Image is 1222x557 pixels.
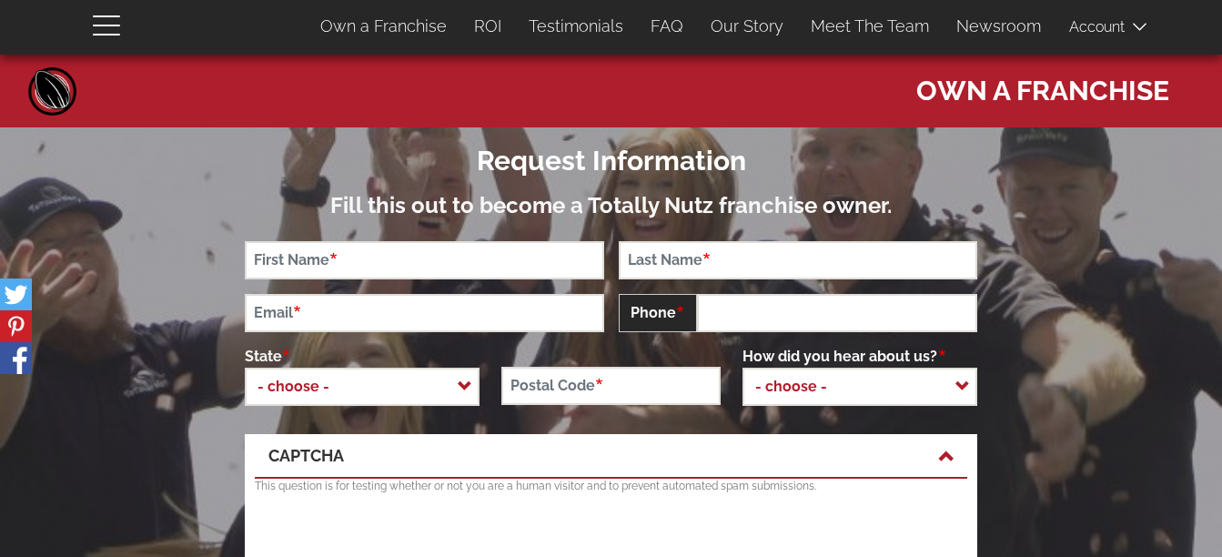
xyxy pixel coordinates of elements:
span: State [245,348,291,365]
input: First Name [245,241,604,279]
input: Postal Code [501,367,722,405]
a: CAPTCHA [268,444,954,468]
span: Own a Franchise [916,64,1169,109]
a: ROI [460,7,515,46]
a: Testimonials [515,7,637,46]
a: Newsroom [943,7,1055,46]
h3: Fill this out to become a Totally Nutz franchise owner. [245,194,978,218]
input: Last Name [619,241,978,279]
a: Meet The Team [797,7,943,46]
a: FAQ [637,7,697,46]
input: Email [245,294,604,332]
a: Home [25,64,80,118]
span: How did you hear about us? [742,348,946,365]
p: This question is for testing whether or not you are a human visitor and to prevent automated spam... [255,479,968,494]
a: Own a Franchise [307,7,460,46]
h2: Request Information [245,146,978,176]
span: Phone [619,294,697,332]
a: Our Story [697,7,797,46]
